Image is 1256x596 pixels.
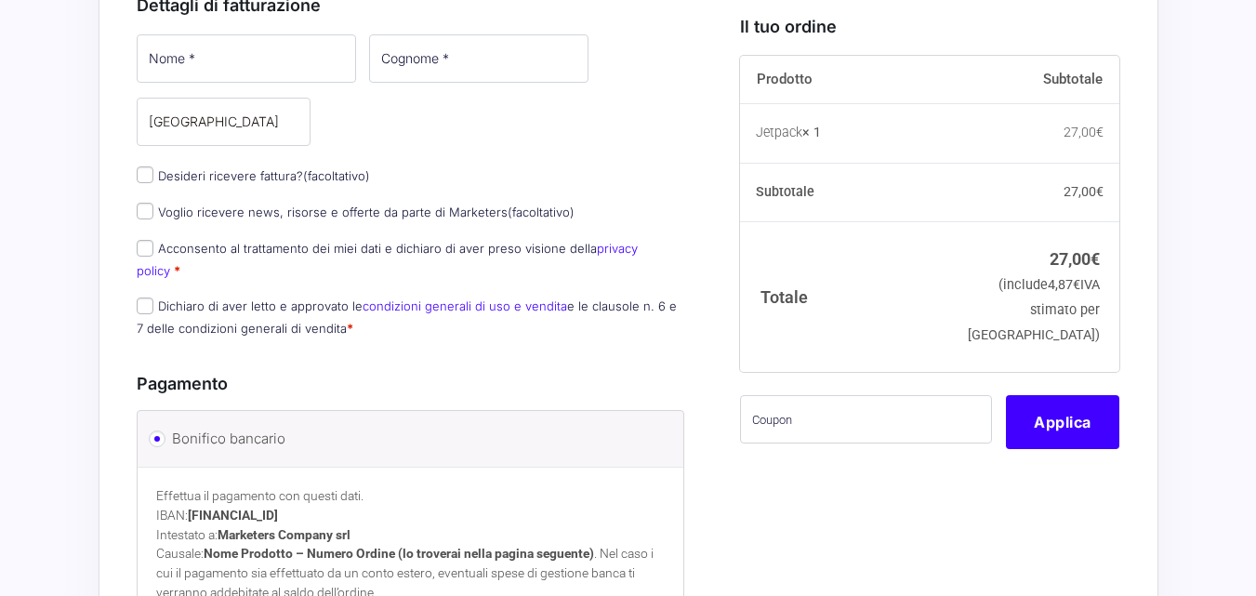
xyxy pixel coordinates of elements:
[1073,277,1080,293] span: €
[137,298,153,314] input: Dichiaro di aver letto e approvato lecondizioni generali di uso e venditae le clausole n. 6 e 7 d...
[1096,125,1104,139] span: €
[1091,249,1100,269] span: €
[363,298,567,313] a: condizioni generali di uso e vendita
[137,371,685,396] h3: Pagamento
[1048,277,1080,293] span: 4,87
[172,425,643,453] label: Bonifico bancario
[137,241,638,277] a: privacy policy
[802,124,821,142] strong: × 1
[968,277,1100,343] small: (include IVA stimato per [GEOGRAPHIC_DATA])
[218,527,350,542] strong: Marketers Company srl
[1096,184,1104,199] span: €
[137,205,575,219] label: Voglio ricevere news, risorse e offerte da parte di Marketers
[1064,184,1104,199] bdi: 27,00
[1064,125,1104,139] bdi: 27,00
[740,395,992,444] input: Coupon
[137,166,153,183] input: Desideri ricevere fattura?(facoltativo)
[303,168,370,183] span: (facoltativo)
[369,34,588,83] input: Cognome *
[508,205,575,219] span: (facoltativo)
[204,546,594,561] strong: Nome Prodotto – Numero Ordine (lo troverai nella pagina seguente)
[740,14,1119,39] h3: Il tuo ordine
[188,508,278,523] strong: [FINANCIAL_ID]
[1050,249,1100,269] bdi: 27,00
[137,298,677,335] label: Dichiaro di aver letto e approvato le e le clausole n. 6 e 7 delle condizioni generali di vendita
[740,163,959,222] th: Subtotale
[137,34,356,83] input: Nome *
[137,240,153,257] input: Acconsento al trattamento dei miei dati e dichiaro di aver preso visione dellaprivacy policy
[740,222,959,372] th: Totale
[137,241,638,277] label: Acconsento al trattamento dei miei dati e dichiaro di aver preso visione della
[137,203,153,219] input: Voglio ricevere news, risorse e offerte da parte di Marketers(facoltativo)
[137,168,370,183] label: Desideri ricevere fattura?
[1006,395,1119,449] button: Applica
[740,56,959,104] th: Prodotto
[959,56,1120,104] th: Subtotale
[740,104,959,163] td: Jetpack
